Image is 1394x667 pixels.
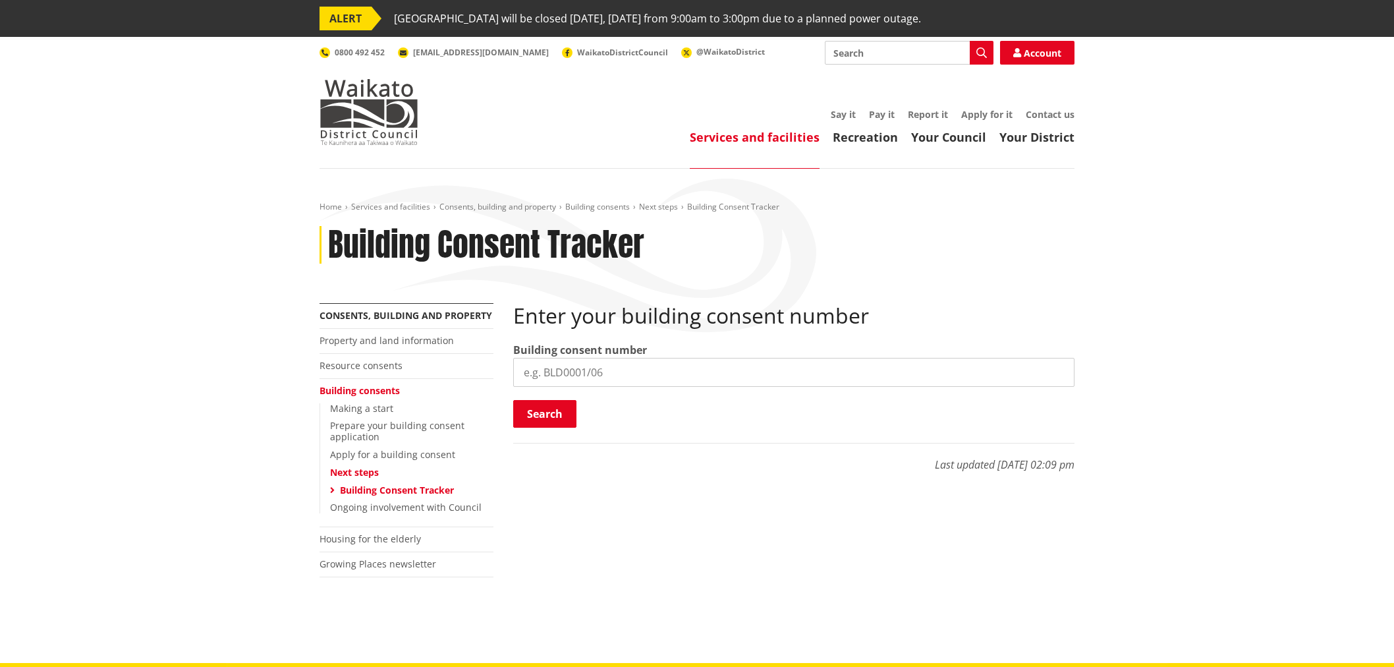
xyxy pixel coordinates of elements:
a: Next steps [330,466,379,478]
input: e.g. BLD0001/06 [513,358,1074,387]
a: Your Council [911,129,986,145]
a: Consents, building and property [439,201,556,212]
a: Account [1000,41,1074,65]
a: Report it [908,108,948,121]
input: Search input [825,41,993,65]
span: 0800 492 452 [335,47,385,58]
span: Building Consent Tracker [687,201,779,212]
a: Home [320,201,342,212]
a: Apply for it [961,108,1013,121]
a: Making a start [330,402,393,415]
a: Building consents [565,201,630,212]
a: Pay it [869,108,895,121]
a: Recreation [833,129,898,145]
p: Last updated [DATE] 02:09 pm [513,443,1074,473]
a: 0800 492 452 [320,47,385,58]
a: Your District [999,129,1074,145]
a: Contact us [1026,108,1074,121]
a: Consents, building and property [320,309,492,322]
a: Resource consents [320,359,403,372]
h2: Enter your building consent number [513,303,1074,328]
a: Building consents [320,384,400,397]
a: Say it [831,108,856,121]
img: Waikato District Council - Te Kaunihera aa Takiwaa o Waikato [320,79,418,145]
span: WaikatoDistrictCouncil [577,47,668,58]
span: ALERT [320,7,372,30]
label: Building consent number [513,342,647,358]
a: Next steps [639,201,678,212]
h1: Building Consent Tracker [328,226,644,264]
span: @WaikatoDistrict [696,46,765,57]
a: Property and land information [320,334,454,347]
a: Prepare your building consent application [330,419,464,443]
button: Search [513,400,576,428]
a: Apply for a building consent [330,448,455,461]
a: Services and facilities [351,201,430,212]
a: Ongoing involvement with Council [330,501,482,513]
nav: breadcrumb [320,202,1074,213]
a: WaikatoDistrictCouncil [562,47,668,58]
a: Housing for the elderly [320,533,421,545]
span: [EMAIL_ADDRESS][DOMAIN_NAME] [413,47,549,58]
a: Growing Places newsletter [320,558,436,570]
a: Services and facilities [690,129,820,145]
span: [GEOGRAPHIC_DATA] will be closed [DATE], [DATE] from 9:00am to 3:00pm due to a planned power outage. [394,7,921,30]
a: Building Consent Tracker [340,484,454,496]
a: [EMAIL_ADDRESS][DOMAIN_NAME] [398,47,549,58]
a: @WaikatoDistrict [681,46,765,57]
